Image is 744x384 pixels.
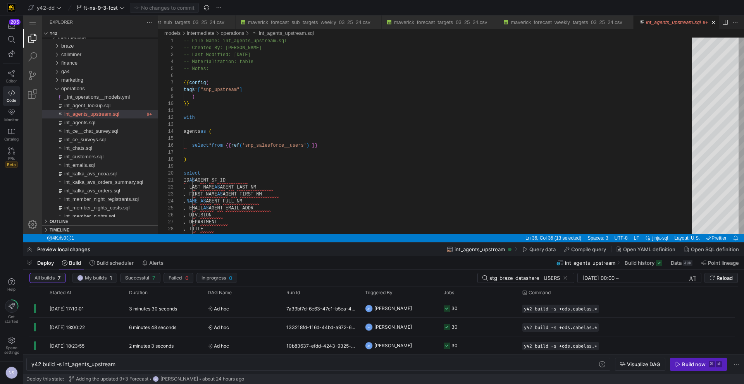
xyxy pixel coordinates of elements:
div: 2 [142,29,150,36]
y42-duration: 3 minutes 30 seconds [129,306,177,312]
div: /models/intermediate/operations/int_member_night_registrants.sql [33,180,135,188]
div: /models/intermediate/operations/int_agent_lookup.sql [33,86,135,94]
div: int_member_night_registrants.sql [19,180,135,188]
span: Successful [125,275,149,281]
div: int_agents.sql [19,103,135,111]
div: 25 [142,189,150,196]
span: Editor [6,79,17,83]
span: ) [169,79,172,84]
div: UTF-8 [588,218,608,227]
h3: Explorer Section: y42 [26,14,34,22]
a: Editor [3,67,20,86]
a: Code [3,86,20,106]
div: /models/intermediate/marketing [38,60,135,69]
div: _int_operations__models.yml [19,77,135,86]
span: Open YAML definition [623,246,675,252]
div: LF [608,218,619,227]
div: int_agent_lookup.sql [19,86,135,94]
div: Notifications [706,218,718,227]
span: y42 build -s +ods.cabelas.* [524,306,597,312]
div: 1 [142,22,150,29]
div: 16 [142,127,150,134]
kbd: ⌘ [709,361,715,367]
span: ) [283,127,286,133]
div: check-all Prettier [680,218,706,227]
div: Folders Section [19,14,135,22]
button: y42-dd [26,3,64,13]
span: -- Materialization: table [160,44,230,49]
div: 11 [142,92,150,99]
a: Editor Language Status: Formatting, There are multiple formatters for 'jinja-sql' files. One of t... [620,218,628,227]
span: Build [69,260,81,266]
span: 7 [152,275,155,281]
button: Help [3,275,20,295]
div: int_customers.sql [19,137,135,146]
span: int_agents.sql [41,104,72,110]
button: Build now⌘⏎ [670,358,727,371]
span: NAME [163,183,174,189]
button: Getstarted [3,297,20,327]
div: /models/intermediate/operations/int_agents_upstream.sql • 69 problems in this file [33,94,135,103]
div: /models/intermediate/operations/int_emails.sql [33,146,135,154]
span: Catalog [4,137,19,141]
button: Build scheduler [86,256,137,269]
span: Preview local changes [37,246,90,252]
button: Failed0 [164,273,193,283]
ul: Tab actions [201,3,212,11]
button: Data49K [667,256,696,269]
span: int_chats.sql [41,130,69,135]
div: int_kafka_avs_orders.sql [19,171,135,180]
div: Timeline Section [19,210,135,218]
button: Open SQL definition [680,243,742,256]
div: Files Explorer [19,22,135,201]
a: intermediate [164,15,191,21]
span: marketing [38,62,60,67]
button: NSMy builds1 [72,273,117,283]
span: AS [166,162,171,168]
span: AGENT_SF_ID [172,162,202,168]
div: callminer [19,35,135,43]
span: Started At [50,290,71,295]
ul: Tab actions [599,3,610,11]
span: agents [160,113,177,119]
span: {{ [160,65,166,70]
span: 'snp_salesforce__users' [219,127,283,133]
div: 4 [142,43,150,50]
ul: Tab actions [347,3,358,11]
a: Spaces: 3 [562,218,587,227]
span: Reload [716,275,733,281]
div: braze [19,26,135,35]
div: 18 [142,141,150,147]
span: int_member_night_registrants.sql [41,181,115,187]
div: 27 [142,203,150,210]
a: jinja-sql [628,218,647,227]
a: Monitor [3,106,20,125]
span: ( [216,127,219,133]
span: Code [7,98,16,103]
span: Failed [169,275,182,281]
div: /models/intermediate/operations/int_ce__chat_survey.sql [33,111,135,120]
span: about 24 hours ago [202,376,244,382]
span: Deploy [37,260,54,266]
div: /models/intermediate/operations [197,14,221,22]
div: Build now [682,361,706,367]
a: Notifications [708,218,717,227]
div: /models/intermediate/braze [38,26,135,35]
div: 49K [683,260,692,266]
span: int_ce_surveys.sql [41,121,83,127]
div: /models [141,14,157,22]
button: NS [3,365,20,381]
span: Monitor [4,117,19,122]
span: ft-ns-9-3-fcst [83,5,118,11]
span: Jobs [444,290,454,295]
span: int_member_nights_costs.sql [41,189,106,195]
span: Beta [5,161,18,168]
div: 21 [142,161,150,168]
div: 9 [142,78,150,85]
ul: Tab actions [685,3,696,11]
div: int_ce__chat_survey.sql [19,111,135,120]
div: 30 [451,299,458,317]
span: select [160,155,177,161]
a: Views and More Actions... [122,3,130,11]
div: NS [77,275,83,281]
